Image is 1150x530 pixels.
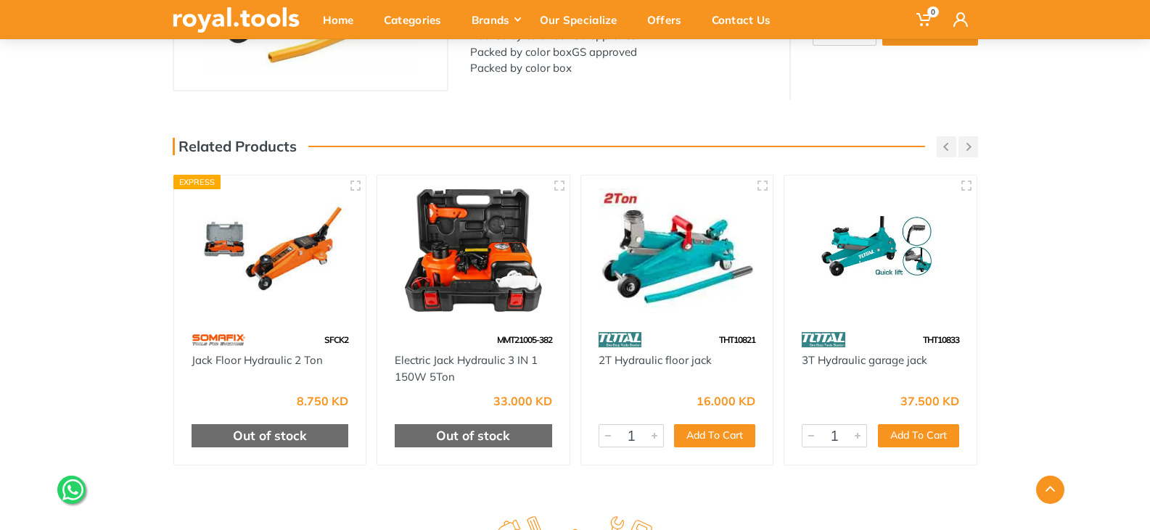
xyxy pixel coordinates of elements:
div: Brands [461,4,530,35]
div: 37.500 KD [900,395,959,407]
div: Categories [374,4,461,35]
h3: Related Products [173,138,297,155]
span: MMT21005-382 [497,334,552,345]
div: Out of stock [192,424,349,447]
div: 16.000 KD [697,395,755,407]
div: 8.750 KD [297,395,348,407]
a: 3T Hydraulic garage jack [802,353,927,367]
span: 0 [927,7,939,17]
img: 86.webp [599,327,642,352]
span: SFCK2 [324,334,348,345]
img: Royal Tools - 3T Hydraulic garage jack [797,189,964,312]
img: Royal Tools - Jack Floor Hydraulic 2 Ton [187,189,353,312]
span: THT10821 [719,334,755,345]
div: 33.000 KD [493,395,552,407]
button: Add To Cart [674,424,755,447]
span: THT10833 [923,334,959,345]
div: Express [173,175,221,189]
div: Out of stock [395,424,552,447]
img: Royal Tools - 2T Hydraulic floor jack [594,189,760,312]
a: Jack Floor Hydraulic 2 Ton [192,353,323,367]
img: 1.webp [395,327,425,352]
a: 2T Hydraulic floor jack [599,353,712,367]
div: Home [313,4,374,35]
a: Electric Jack Hydraulic 3 IN 1 150W 5Ton [395,353,538,384]
button: Add To Cart [878,424,959,447]
img: Royal Tools - Electric Jack Hydraulic 3 IN 1 150W 5Ton [390,189,556,312]
img: 86.webp [802,327,845,352]
div: Contact Us [702,4,791,35]
img: 60.webp [192,327,246,352]
div: GS approved Packed by color boxGS approved Packed by color boxGS approved Packed by color box [470,12,768,77]
img: royal.tools Logo [173,7,300,33]
div: Offers [637,4,702,35]
div: Our Specialize [530,4,637,35]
